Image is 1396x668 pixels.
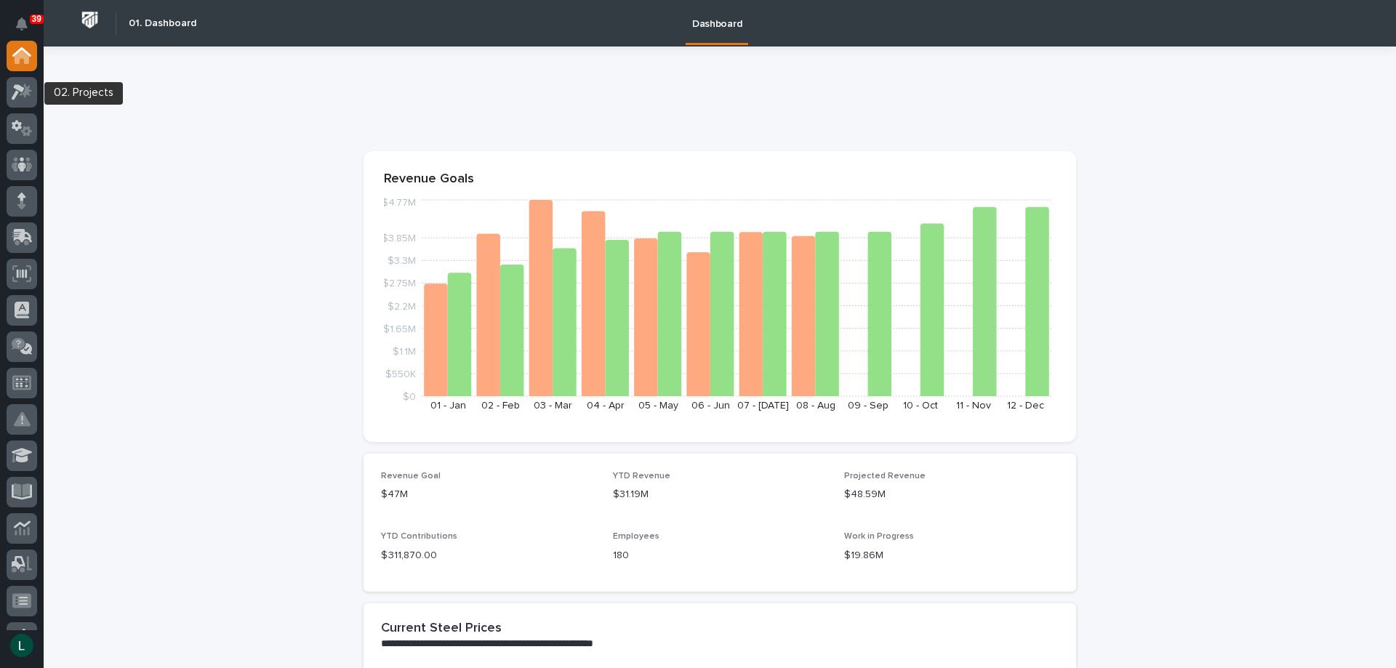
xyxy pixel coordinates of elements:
[382,198,416,208] tspan: $4.77M
[844,532,914,541] span: Work in Progress
[844,472,926,480] span: Projected Revenue
[613,548,827,563] p: 180
[796,401,835,411] text: 08 - Aug
[381,487,595,502] p: $47M
[613,532,659,541] span: Employees
[32,14,41,24] p: 39
[76,7,103,33] img: Workspace Logo
[903,401,938,411] text: 10 - Oct
[7,630,37,661] button: users-avatar
[382,233,416,244] tspan: $3.85M
[388,301,416,311] tspan: $2.2M
[7,9,37,39] button: Notifications
[956,401,991,411] text: 11 - Nov
[638,401,678,411] text: 05 - May
[613,487,827,502] p: $31.19M
[388,256,416,266] tspan: $3.3M
[18,17,37,41] div: Notifications39
[737,401,789,411] text: 07 - [DATE]
[383,323,416,334] tspan: $1.65M
[381,621,502,637] h2: Current Steel Prices
[381,532,457,541] span: YTD Contributions
[385,369,416,379] tspan: $550K
[844,548,1059,563] p: $19.86M
[129,17,196,30] h2: 01. Dashboard
[403,392,416,402] tspan: $0
[848,401,888,411] text: 09 - Sep
[481,401,520,411] text: 02 - Feb
[587,401,625,411] text: 04 - Apr
[691,401,730,411] text: 06 - Jun
[613,472,670,480] span: YTD Revenue
[384,172,1056,188] p: Revenue Goals
[393,346,416,356] tspan: $1.1M
[381,548,595,563] p: $ 311,870.00
[1007,401,1044,411] text: 12 - Dec
[844,487,1059,502] p: $48.59M
[430,401,466,411] text: 01 - Jan
[534,401,572,411] text: 03 - Mar
[381,472,441,480] span: Revenue Goal
[382,278,416,289] tspan: $2.75M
